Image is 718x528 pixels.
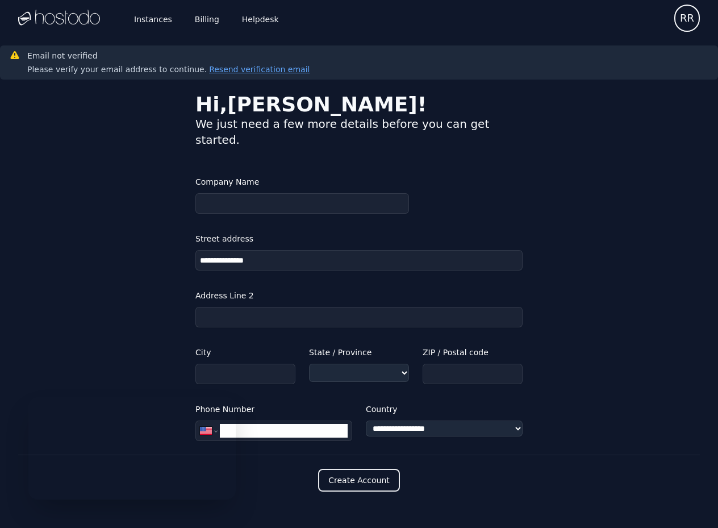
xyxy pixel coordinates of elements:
[195,93,523,116] div: Hi, [PERSON_NAME] !
[195,116,523,148] div: We just need a few more details before you can get started.
[423,346,523,359] label: ZIP / Postal code
[680,10,694,26] span: RR
[195,175,409,189] label: Company Name
[195,402,352,416] label: Phone Number
[195,289,523,302] label: Address Line 2
[309,346,409,359] label: State / Province
[27,64,310,75] div: Please verify your email address to continue.
[195,346,295,359] label: City
[318,469,400,492] button: Create Account
[195,232,523,246] label: Street address
[27,50,310,61] h3: Email not verified
[674,5,700,32] button: User menu
[18,10,100,27] img: Logo
[366,402,523,416] label: Country
[207,64,310,75] button: Resend verification email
